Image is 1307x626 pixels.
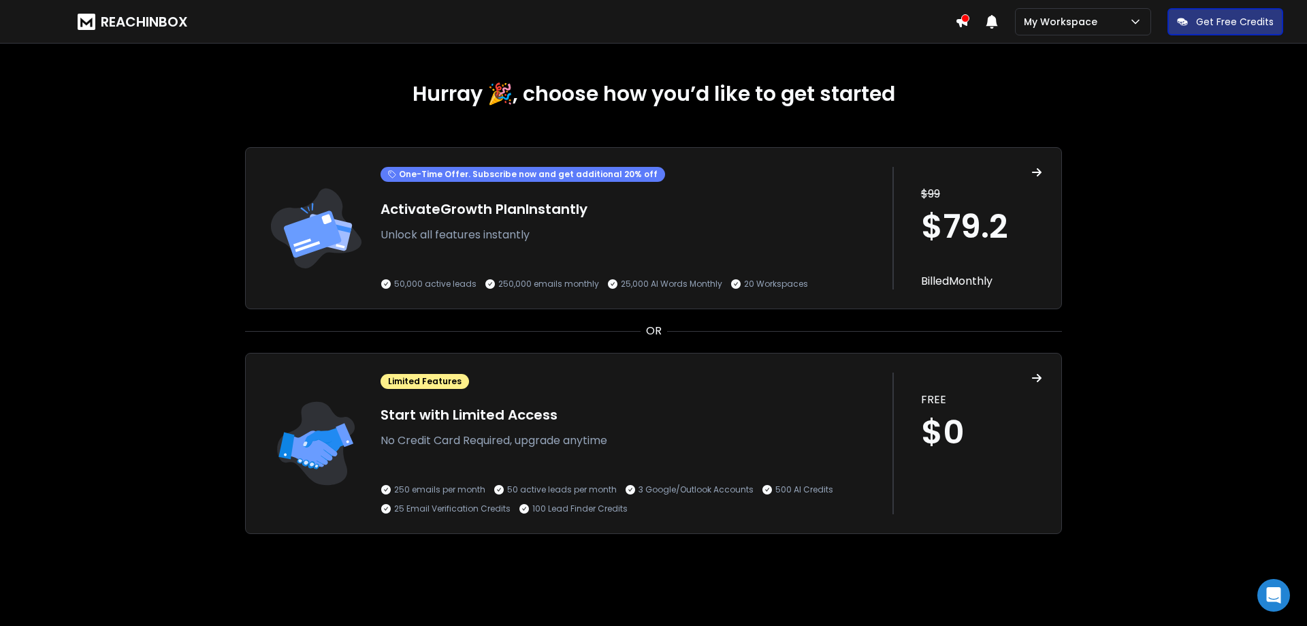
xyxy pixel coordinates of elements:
[1167,8,1283,35] button: Get Free Credits
[921,416,1042,449] h1: $0
[381,227,879,243] p: Unlock all features instantly
[1257,579,1290,612] div: Open Intercom Messenger
[381,433,879,449] p: No Credit Card Required, upgrade anytime
[245,323,1062,339] div: OR
[394,484,485,495] p: 250 emails per month
[507,484,617,495] p: 50 active leads per month
[921,210,1042,243] h1: $ 79.2
[921,392,1042,408] p: FREE
[265,167,367,289] img: trail
[1196,15,1274,29] p: Get Free Credits
[381,374,469,389] div: Limited Features
[1024,15,1103,29] p: My Workspace
[381,200,879,219] h1: Activate Growth Plan Instantly
[394,503,511,514] p: 25 Email Verification Credits
[245,82,1062,106] h1: Hurray 🎉, choose how you’d like to get started
[921,186,1042,202] p: $ 99
[381,167,665,182] div: One-Time Offer. Subscribe now and get additional 20% off
[744,279,808,289] p: 20 Workspaces
[775,484,833,495] p: 500 AI Credits
[921,273,1042,289] p: Billed Monthly
[101,12,188,31] h1: REACHINBOX
[265,373,367,514] img: trail
[498,279,599,289] p: 250,000 emails monthly
[381,405,879,424] h1: Start with Limited Access
[78,14,95,30] img: logo
[532,503,628,514] p: 100 Lead Finder Credits
[621,279,722,289] p: 25,000 AI Words Monthly
[394,279,477,289] p: 50,000 active leads
[639,484,754,495] p: 3 Google/Outlook Accounts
